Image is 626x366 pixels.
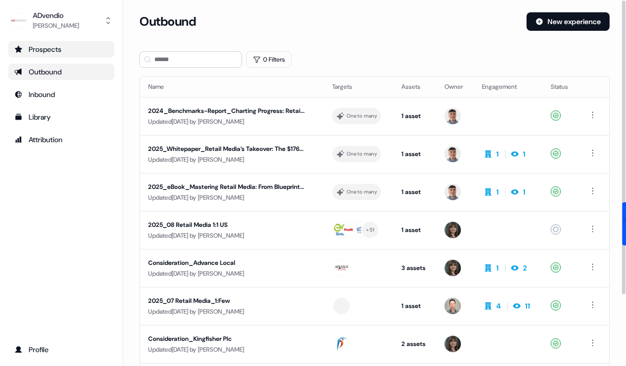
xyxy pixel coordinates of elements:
button: 0 Filters [246,51,292,68]
div: 2 assets [401,339,428,349]
div: 1 asset [401,149,428,159]
th: Owner [436,76,473,97]
div: 1 [523,187,526,197]
h3: Outbound [139,14,196,29]
img: Michaela [445,222,461,238]
div: Updated [DATE] by [PERSON_NAME] [148,230,316,241]
a: Go to prospects [8,41,114,57]
th: Engagement [474,76,542,97]
div: 1 asset [401,301,428,311]
div: 1 [496,149,499,159]
div: 1 [523,149,526,159]
div: ADvendio [33,10,79,21]
th: Status [542,76,578,97]
img: Michaela [445,336,461,352]
div: One to many [347,149,377,159]
div: 2025_Whitepaper_Retail Media’s Takeover: The $176 Billion Ad Revolution Brands Can’t Ignore [148,144,305,154]
div: [PERSON_NAME] [33,21,79,31]
div: Prospects [14,44,108,54]
img: Denis [445,108,461,124]
button: New experience [527,12,610,31]
div: One to many [347,111,377,121]
a: Go to profile [8,341,114,358]
div: 2025_07 Retail Media_1:Few [148,296,305,306]
div: 2024_Benchmarks-Report_Charting Progress: Retail Media Benchmark Insights for Retailers [148,106,305,116]
div: Outbound [14,67,108,77]
img: Denis [445,184,461,200]
div: Library [14,112,108,122]
div: Updated [DATE] by [PERSON_NAME] [148,344,316,355]
a: Go to templates [8,109,114,125]
div: 1 asset [401,225,428,235]
a: Go to outbound experience [8,64,114,80]
div: 11 [525,301,530,311]
div: 2025_eBook_Mastering Retail Media: From Blueprint to Maximum ROI - The Complete Guide [148,182,305,192]
div: Consideration_Advance Local [148,258,305,268]
img: Robert [445,298,461,314]
div: Updated [DATE] by [PERSON_NAME] [148,117,316,127]
div: One to many [347,187,377,197]
div: Profile [14,344,108,355]
div: 1 [496,187,499,197]
img: Michaela [445,260,461,276]
th: Name [140,76,324,97]
div: 2025_08 Retail Media 1:1 US [148,220,305,230]
div: 1 asset [401,111,428,121]
div: Consideration_Kingfisher Plc [148,334,305,344]
div: Inbound [14,89,108,100]
div: Updated [DATE] by [PERSON_NAME] [148,192,316,203]
div: Updated [DATE] by [PERSON_NAME] [148,306,316,317]
button: ADvendio[PERSON_NAME] [8,8,114,33]
div: 4 [496,301,501,311]
th: Targets [324,76,393,97]
div: + 51 [366,225,374,235]
img: Denis [445,146,461,162]
a: Go to attribution [8,131,114,148]
div: 2 [523,263,527,273]
div: 3 assets [401,263,428,273]
div: 1 asset [401,187,428,197]
a: Go to Inbound [8,86,114,103]
th: Assets [393,76,436,97]
div: Updated [DATE] by [PERSON_NAME] [148,268,316,279]
div: Attribution [14,134,108,145]
div: 1 [496,263,499,273]
div: Updated [DATE] by [PERSON_NAME] [148,155,316,165]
